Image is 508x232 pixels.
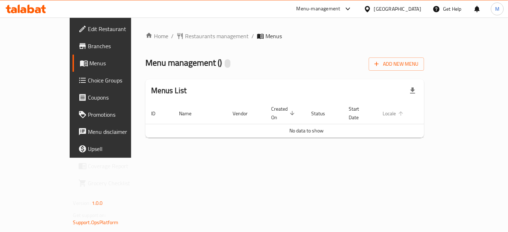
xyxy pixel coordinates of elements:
[88,42,149,50] span: Branches
[73,140,154,157] a: Upsell
[233,109,257,118] span: Vendor
[88,93,149,102] span: Coupons
[251,32,254,40] li: /
[145,55,222,71] span: Menu management ( )
[73,123,154,140] a: Menu disclaimer
[88,145,149,153] span: Upsell
[92,198,103,208] span: 1.0.0
[73,157,154,175] a: Coverage Report
[297,5,340,13] div: Menu-management
[151,85,187,96] h2: Menus List
[145,32,168,40] a: Home
[88,110,149,119] span: Promotions
[73,55,154,72] a: Menus
[171,32,174,40] li: /
[289,126,324,135] span: No data to show
[151,109,165,118] span: ID
[88,162,149,170] span: Coverage Report
[90,59,149,67] span: Menus
[145,32,424,40] nav: breadcrumb
[73,20,154,37] a: Edit Restaurant
[374,5,421,13] div: [GEOGRAPHIC_DATA]
[88,76,149,85] span: Choice Groups
[414,102,468,124] th: Actions
[369,57,424,71] button: Add New Menu
[145,102,468,138] table: enhanced table
[73,89,154,106] a: Coupons
[73,106,154,123] a: Promotions
[88,179,149,187] span: Grocery Checklist
[73,211,106,220] span: Get support on:
[73,175,154,192] a: Grocery Checklist
[383,109,405,118] span: Locale
[73,37,154,55] a: Branches
[349,105,369,122] span: Start Date
[185,32,249,40] span: Restaurants management
[176,32,249,40] a: Restaurants management
[73,198,91,208] span: Version:
[404,82,421,99] div: Export file
[311,109,334,118] span: Status
[73,72,154,89] a: Choice Groups
[73,218,119,227] a: Support.OpsPlatform
[271,105,297,122] span: Created On
[265,32,282,40] span: Menus
[88,25,149,33] span: Edit Restaurant
[179,109,201,118] span: Name
[88,127,149,136] span: Menu disclaimer
[374,60,418,69] span: Add New Menu
[495,5,499,13] span: M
